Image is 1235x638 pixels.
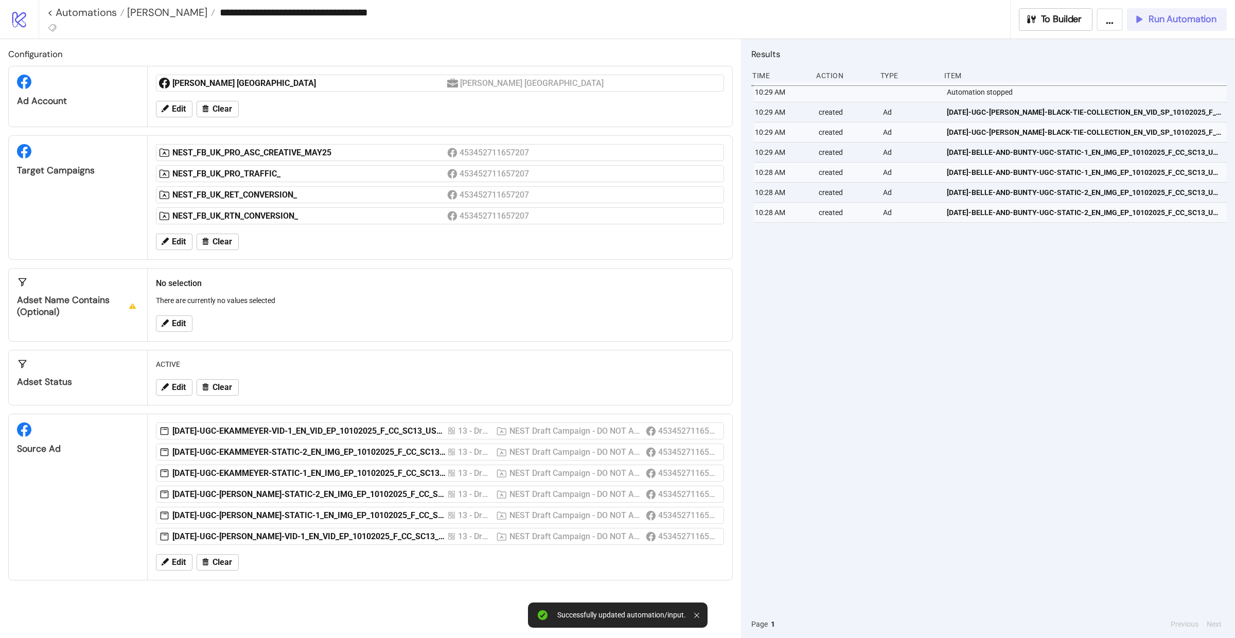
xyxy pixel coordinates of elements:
[172,78,447,89] div: [PERSON_NAME] [GEOGRAPHIC_DATA]
[947,102,1222,122] a: [DATE]-UGC-[PERSON_NAME]-BLACK-TIE-COLLECTION_EN_VID_SP_10102025_F_CC_SC13_USP7_UGC
[172,558,186,567] span: Edit
[754,82,810,102] div: 10:29 AM
[125,7,215,17] a: [PERSON_NAME]
[882,203,939,222] div: Ad
[818,122,874,142] div: created
[156,234,192,250] button: Edit
[882,102,939,122] div: Ad
[172,104,186,114] span: Edit
[156,277,724,290] h2: No selection
[882,163,939,182] div: Ad
[751,618,768,630] span: Page
[947,107,1222,118] span: [DATE]-UGC-[PERSON_NAME]-BLACK-TIE-COLLECTION_EN_VID_SP_10102025_F_CC_SC13_USP7_UGC
[947,143,1222,162] a: [DATE]-BELLE-AND-BUNTY-UGC-STATIC-1_EN_IMG_EP_10102025_F_CC_SC13_USP7_UGC
[882,143,939,162] div: Ad
[658,424,717,437] div: 453452711657207
[1149,13,1216,25] span: Run Automation
[1168,618,1202,630] button: Previous
[754,102,810,122] div: 10:29 AM
[172,489,447,500] div: [DATE]-UGC-[PERSON_NAME]-STATIC-2_EN_IMG_EP_10102025_F_CC_SC13_USP7_UGC
[197,234,239,250] button: Clear
[946,82,1229,102] div: Automation stopped
[172,147,447,158] div: NEST_FB_UK_PRO_ASC_CREATIVE_MAY25
[125,6,207,19] span: [PERSON_NAME]
[213,558,232,567] span: Clear
[1019,8,1093,31] button: To Builder
[156,554,192,571] button: Edit
[818,143,874,162] div: created
[754,183,810,202] div: 10:28 AM
[818,102,874,122] div: created
[509,446,642,458] div: NEST Draft Campaign - DO NOT ACTIVATE
[947,163,1222,182] a: [DATE]-BELLE-AND-BUNTY-UGC-STATIC-1_EN_IMG_EP_10102025_F_CC_SC13_USP7_UGC
[460,146,531,159] div: 453452711657207
[17,443,139,455] div: Source Ad
[172,468,447,479] div: [DATE]-UGC-EKAMMEYER-STATIC-1_EN_IMG_EP_10102025_F_CC_SC13_USP7_UGC
[197,379,239,396] button: Clear
[172,426,447,437] div: [DATE]-UGC-EKAMMEYER-VID-1_EN_VID_EP_10102025_F_CC_SC13_USP7_UGC
[751,47,1227,61] h2: Results
[458,530,492,543] div: 13 - Drafts
[658,488,717,501] div: 453452711657207
[658,509,717,522] div: 453452711657207
[947,207,1222,218] span: [DATE]-BELLE-AND-BUNTY-UGC-STATIC-2_EN_IMG_EP_10102025_F_CC_SC13_USP7_UGC
[818,203,874,222] div: created
[882,122,939,142] div: Ad
[557,611,686,619] div: Successfully updated automation/input.
[197,101,239,117] button: Clear
[172,319,186,328] span: Edit
[509,467,642,480] div: NEST Draft Campaign - DO NOT ACTIVATE
[172,168,447,180] div: NEST_FB_UK_PRO_TRAFFIC_
[1204,618,1225,630] button: Next
[172,237,186,246] span: Edit
[156,101,192,117] button: Edit
[754,143,810,162] div: 10:29 AM
[815,66,872,85] div: Action
[17,165,139,176] div: Target Campaigns
[156,315,192,332] button: Edit
[658,467,717,480] div: 453452711657207
[754,122,810,142] div: 10:29 AM
[17,95,139,107] div: Ad Account
[156,295,724,306] p: There are currently no values selected
[947,167,1222,178] span: [DATE]-BELLE-AND-BUNTY-UGC-STATIC-1_EN_IMG_EP_10102025_F_CC_SC13_USP7_UGC
[509,530,642,543] div: NEST Draft Campaign - DO NOT ACTIVATE
[460,188,531,201] div: 453452711657207
[213,383,232,392] span: Clear
[947,183,1222,202] a: [DATE]-BELLE-AND-BUNTY-UGC-STATIC-2_EN_IMG_EP_10102025_F_CC_SC13_USP7_UGC
[947,187,1222,198] span: [DATE]-BELLE-AND-BUNTY-UGC-STATIC-2_EN_IMG_EP_10102025_F_CC_SC13_USP7_UGC
[8,47,733,61] h2: Configuration
[947,127,1222,138] span: [DATE]-UGC-[PERSON_NAME]-BLACK-TIE-COLLECTION_EN_VID_SP_10102025_F_CC_SC13_USP7_UGC
[172,510,447,521] div: [DATE]-UGC-[PERSON_NAME]-STATIC-1_EN_IMG_EP_10102025_F_CC_SC13_USP7_UGC
[947,203,1222,222] a: [DATE]-BELLE-AND-BUNTY-UGC-STATIC-2_EN_IMG_EP_10102025_F_CC_SC13_USP7_UGC
[458,488,492,501] div: 13 - Drafts
[751,66,808,85] div: Time
[1127,8,1227,31] button: Run Automation
[460,167,531,180] div: 453452711657207
[172,383,186,392] span: Edit
[1041,13,1082,25] span: To Builder
[658,530,717,543] div: 453452711657207
[172,531,447,542] div: [DATE]-UGC-[PERSON_NAME]-VID-1_EN_VID_EP_10102025_F_CC_SC13_USP7_UGC
[172,210,447,222] div: NEST_FB_UK_RTN_CONVERSION_
[213,104,232,114] span: Clear
[947,147,1222,158] span: [DATE]-BELLE-AND-BUNTY-UGC-STATIC-1_EN_IMG_EP_10102025_F_CC_SC13_USP7_UGC
[943,66,1227,85] div: Item
[172,447,447,458] div: [DATE]-UGC-EKAMMEYER-STATIC-2_EN_IMG_EP_10102025_F_CC_SC13_USP7_UGC
[754,203,810,222] div: 10:28 AM
[879,66,936,85] div: Type
[197,554,239,571] button: Clear
[47,7,125,17] a: < Automations
[509,488,642,501] div: NEST Draft Campaign - DO NOT ACTIVATE
[768,618,778,630] button: 1
[458,509,492,522] div: 13 - Drafts
[460,77,605,90] div: [PERSON_NAME] [GEOGRAPHIC_DATA]
[156,379,192,396] button: Edit
[882,183,939,202] div: Ad
[152,355,728,374] div: ACTIVE
[17,294,139,318] div: Adset Name contains (optional)
[172,189,447,201] div: NEST_FB_UK_RET_CONVERSION_
[754,163,810,182] div: 10:28 AM
[458,424,492,437] div: 13 - Drafts
[458,467,492,480] div: 13 - Drafts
